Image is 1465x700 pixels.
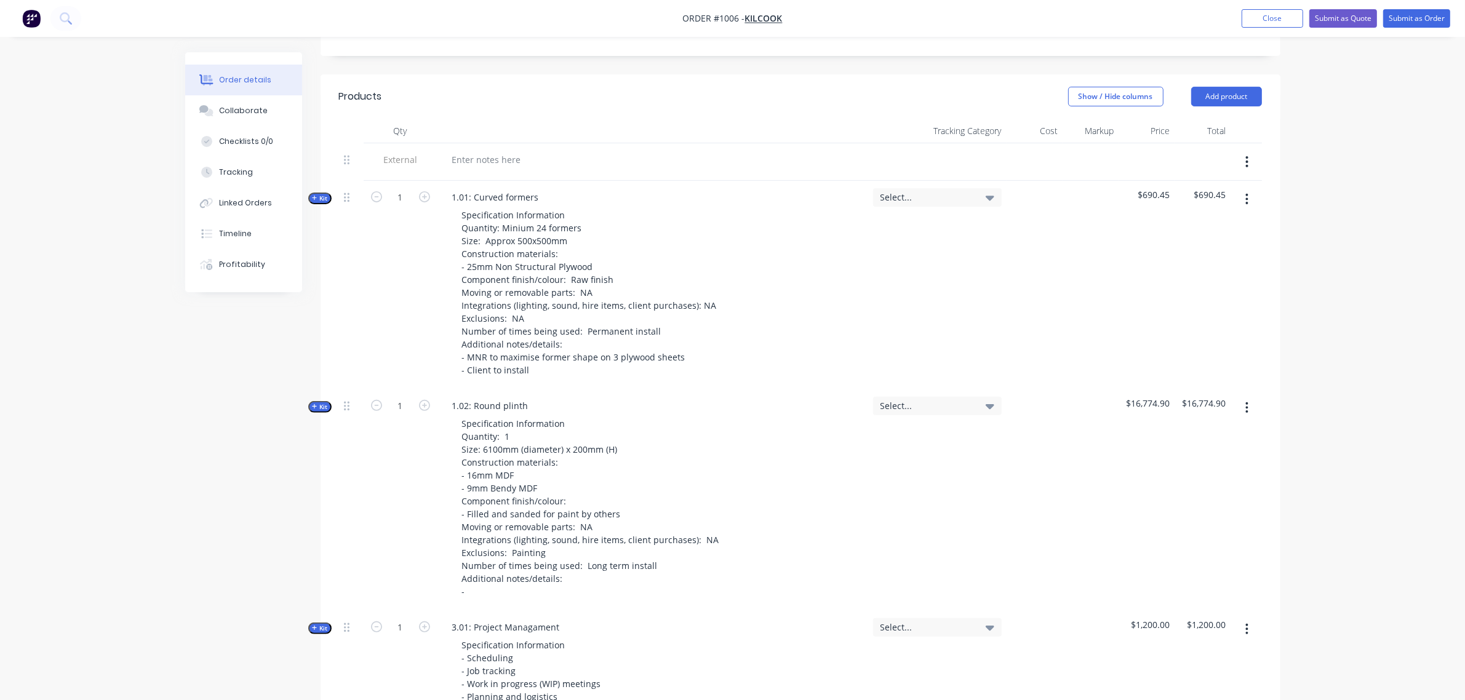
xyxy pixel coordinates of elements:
[185,188,302,218] button: Linked Orders
[185,218,302,249] button: Timeline
[312,402,328,412] span: Kit
[745,13,783,25] a: Kilcook
[1180,618,1226,631] span: $1,200.00
[219,105,268,116] div: Collaborate
[1063,119,1119,143] div: Markup
[1180,188,1226,201] span: $690.45
[880,399,973,412] span: Select...
[1242,9,1303,28] button: Close
[1124,618,1170,631] span: $1,200.00
[880,191,973,204] span: Select...
[1124,397,1170,410] span: $16,774.90
[868,119,1007,143] div: Tracking Category
[1068,87,1164,106] button: Show / Hide columns
[219,259,265,270] div: Profitability
[683,13,745,25] span: Order #1006 -
[1309,9,1377,28] button: Submit as Quote
[219,136,273,147] div: Checklists 0/0
[308,401,332,413] button: Kit
[364,119,437,143] div: Qty
[442,618,570,636] div: 3.01: Project Managament
[185,95,302,126] button: Collaborate
[219,197,272,209] div: Linked Orders
[1383,9,1450,28] button: Submit as Order
[1007,119,1063,143] div: Cost
[442,397,538,415] div: 1.02: Round plinth
[1119,119,1175,143] div: Price
[219,228,252,239] div: Timeline
[880,621,973,634] span: Select...
[185,65,302,95] button: Order details
[312,624,328,633] span: Kit
[185,126,302,157] button: Checklists 0/0
[442,188,549,206] div: 1.01: Curved formers
[339,89,382,104] div: Products
[452,415,729,600] div: Specification Information Quantity: 1 Size: 6100mm (diameter) x 200mm (H) Construction materials:...
[1191,87,1262,106] button: Add product
[452,206,727,379] div: Specification Information Quantity: Minium 24 formers Size: Approx 500x500mm Construction materia...
[219,74,271,86] div: Order details
[1175,119,1231,143] div: Total
[219,167,253,178] div: Tracking
[22,9,41,28] img: Factory
[185,157,302,188] button: Tracking
[369,153,433,166] span: External
[312,194,328,203] span: Kit
[1124,188,1170,201] span: $690.45
[1180,397,1226,410] span: $16,774.90
[308,622,332,634] button: Kit
[185,249,302,280] button: Profitability
[308,193,332,204] button: Kit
